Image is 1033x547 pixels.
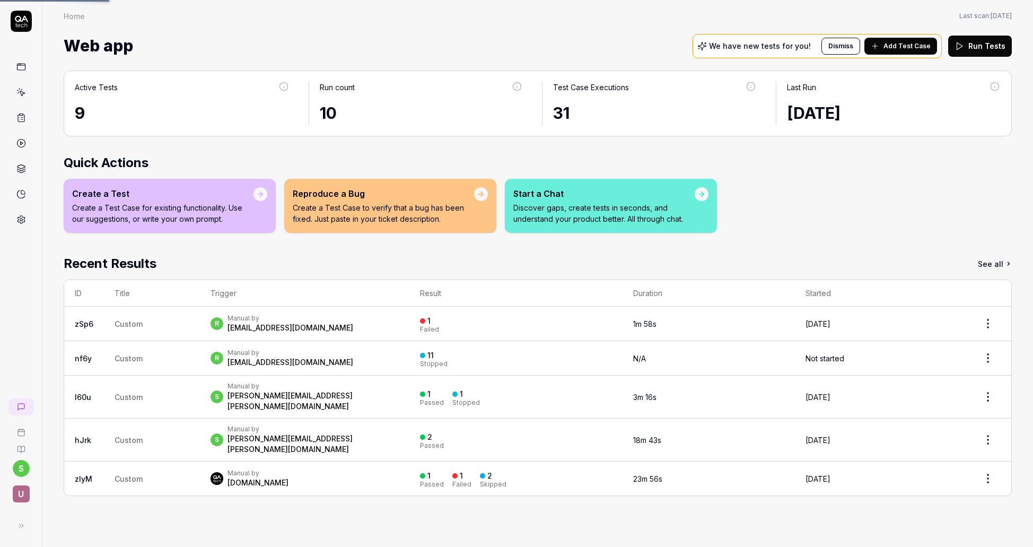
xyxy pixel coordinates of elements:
span: s [211,433,223,446]
th: ID [64,280,104,307]
div: 1 [460,389,463,399]
div: Reproduce a Bug [293,187,474,200]
span: Custom [115,354,143,363]
span: Last scan: [959,11,1012,21]
div: Stopped [420,361,448,367]
time: [DATE] [806,474,830,483]
h2: Recent Results [64,254,156,273]
a: nf6y [75,354,92,363]
h2: Quick Actions [64,153,1012,172]
div: Failed [420,326,439,333]
div: Run count [320,82,355,93]
div: 1 [460,471,463,481]
a: zSp6 [75,319,93,328]
div: Manual by [227,425,399,433]
div: Last Run [787,82,816,93]
div: Manual by [227,314,353,323]
p: Create a Test Case for existing functionality. Use our suggestions, or write your own prompt. [72,202,253,224]
div: Create a Test [72,187,253,200]
div: Manual by [227,349,353,357]
button: Dismiss [821,38,860,55]
time: 23m 56s [633,474,662,483]
div: [DOMAIN_NAME] [227,477,288,488]
p: Discover gaps, create tests in seconds, and understand your product better. All through chat. [513,202,695,224]
div: Active Tests [75,82,118,93]
a: See all [978,254,1012,273]
span: r [211,317,223,330]
div: [EMAIL_ADDRESS][DOMAIN_NAME] [227,357,353,368]
div: [EMAIL_ADDRESS][DOMAIN_NAME] [227,323,353,333]
p: We have new tests for you! [709,42,811,50]
time: [DATE] [806,436,830,445]
time: [DATE] [787,103,841,123]
time: [DATE] [806,319,830,328]
div: Passed [420,481,444,488]
div: 2 [487,471,492,481]
div: Skipped [480,481,506,488]
a: Book a call with us [4,420,38,437]
button: Run Tests [948,36,1012,57]
div: Failed [452,481,471,488]
div: Manual by [227,382,399,390]
span: Web app [64,32,133,60]
span: s [211,390,223,403]
time: 18m 43s [633,436,661,445]
a: New conversation [8,398,34,415]
time: 1m 58s [633,319,656,328]
a: I60u [75,393,91,402]
div: Manual by [227,469,288,477]
button: Add Test Case [864,38,937,55]
span: Custom [115,319,143,328]
td: Not started [795,341,965,376]
div: Passed [420,442,444,449]
p: Create a Test Case to verify that a bug has been fixed. Just paste in your ticket description. [293,202,474,224]
div: 2 [427,432,432,442]
button: s [13,460,30,477]
th: Result [409,280,623,307]
a: Documentation [4,437,38,454]
span: Custom [115,474,143,483]
time: [DATE] [806,393,830,402]
span: Add Test Case [883,41,931,51]
div: 1 [427,316,431,326]
th: Trigger [200,280,410,307]
div: [PERSON_NAME][EMAIL_ADDRESS][PERSON_NAME][DOMAIN_NAME] [227,390,399,412]
span: r [211,352,223,364]
span: Custom [115,393,143,402]
div: [PERSON_NAME][EMAIL_ADDRESS][PERSON_NAME][DOMAIN_NAME] [227,433,399,455]
div: 1 [427,471,431,481]
th: Title [104,280,200,307]
span: Custom [115,436,143,445]
span: N/A [633,354,646,363]
div: 31 [553,101,757,125]
div: 1 [427,389,431,399]
div: 11 [427,351,434,360]
div: Start a Chat [513,187,695,200]
time: 3m 16s [633,393,656,402]
div: 10 [320,101,523,125]
button: U [4,477,38,505]
div: Home [64,11,85,21]
th: Duration [623,280,795,307]
a: hJrk [75,436,91,445]
div: Passed [420,400,444,406]
div: Test Case Executions [553,82,629,93]
button: Last scan:[DATE] [959,11,1012,21]
a: zIyM [75,474,92,483]
th: Started [795,280,965,307]
img: 7ccf6c19-61ad-4a6c-8811-018b02a1b829.jpg [211,472,223,485]
time: [DATE] [991,12,1012,20]
div: 9 [75,101,290,125]
span: U [13,485,30,502]
div: Stopped [452,400,480,406]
